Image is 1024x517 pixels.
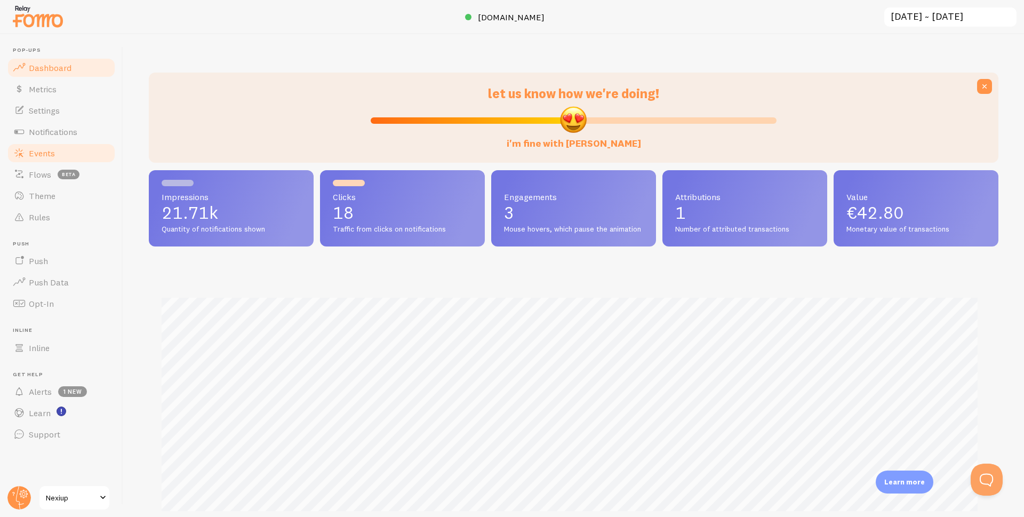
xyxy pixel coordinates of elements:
span: 1 new [58,386,87,397]
a: Rules [6,206,116,228]
a: Learn [6,402,116,424]
span: Push [29,256,48,266]
p: 21.71k [162,204,301,221]
a: Alerts 1 new [6,381,116,402]
span: Pop-ups [13,47,116,54]
span: €42.80 [846,202,904,223]
span: Alerts [29,386,52,397]
p: 18 [333,204,472,221]
a: Support [6,424,116,445]
span: Clicks [333,193,472,201]
span: Metrics [29,84,57,94]
a: Opt-In [6,293,116,314]
svg: <p>Watch New Feature Tutorials!</p> [57,407,66,416]
iframe: Help Scout Beacon - Open [971,464,1003,496]
div: Learn more [876,471,933,494]
a: Nexiup [38,485,110,511]
span: Nexiup [46,491,97,504]
span: Notifications [29,126,77,137]
a: Theme [6,185,116,206]
span: Value [846,193,986,201]
span: Quantity of notifications shown [162,225,301,234]
span: Dashboard [29,62,71,73]
span: Engagements [504,193,643,201]
span: Flows [29,169,51,180]
span: Theme [29,190,55,201]
span: Opt-In [29,298,54,309]
span: Push Data [29,277,69,288]
span: beta [58,170,79,179]
p: Learn more [884,477,925,487]
span: Inline [29,343,50,353]
span: Learn [29,408,51,418]
p: 1 [675,204,814,221]
a: Inline [6,337,116,359]
label: i'm fine with [PERSON_NAME] [507,127,641,150]
a: Flows beta [6,164,116,185]
span: Support [29,429,60,440]
a: Settings [6,100,116,121]
span: Events [29,148,55,158]
img: fomo-relay-logo-orange.svg [11,3,65,30]
a: Push [6,250,116,272]
span: Inline [13,327,116,334]
span: Push [13,241,116,248]
p: 3 [504,204,643,221]
a: Push Data [6,272,116,293]
img: emoji.png [559,105,588,134]
span: Mouse hovers, which pause the animation [504,225,643,234]
a: Events [6,142,116,164]
span: Attributions [675,193,814,201]
span: Get Help [13,371,116,378]
span: Number of attributed transactions [675,225,814,234]
span: Monetary value of transactions [846,225,986,234]
a: Notifications [6,121,116,142]
a: Metrics [6,78,116,100]
span: Rules [29,212,50,222]
span: Impressions [162,193,301,201]
span: Traffic from clicks on notifications [333,225,472,234]
span: Settings [29,105,60,116]
span: let us know how we're doing! [488,85,659,101]
a: Dashboard [6,57,116,78]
